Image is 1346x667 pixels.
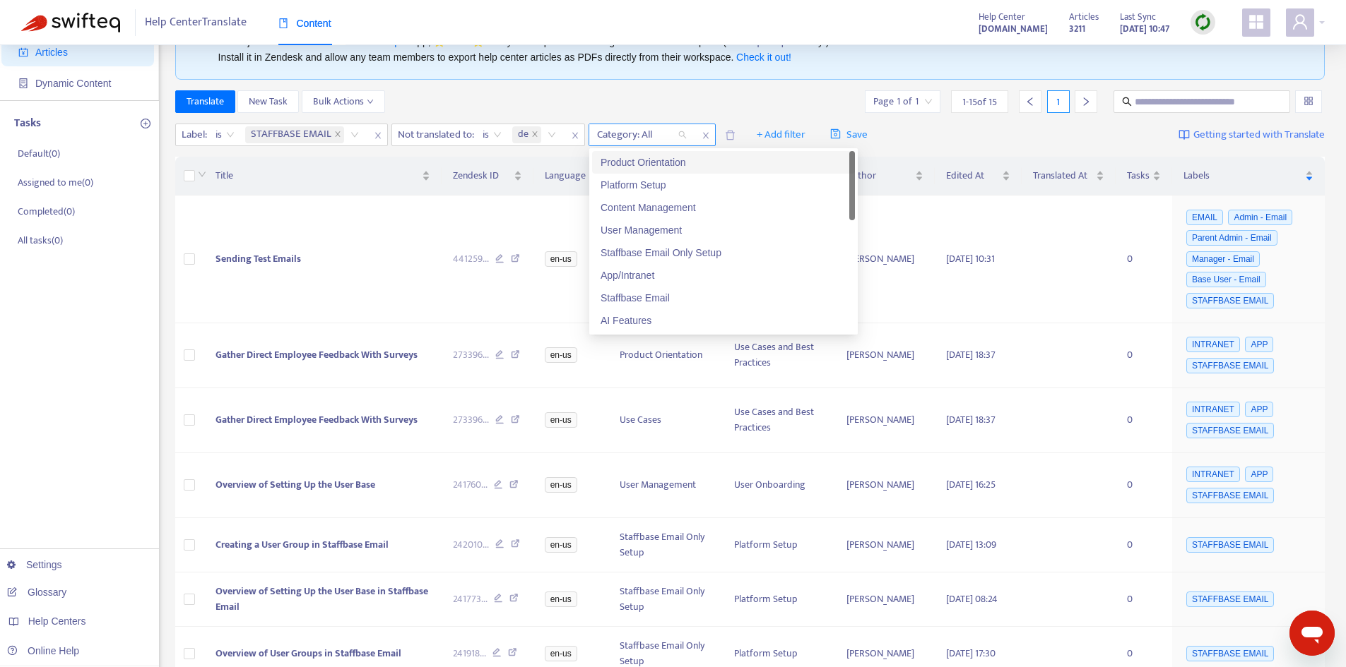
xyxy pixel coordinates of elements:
span: plus-circle [141,119,150,128]
span: search [1122,97,1132,107]
span: STAFFBASE EMAIL [1186,423,1274,438]
div: Content Management [592,196,855,219]
td: User Onboarding [723,453,835,518]
span: EMAIL [1186,210,1223,225]
a: Online Help [7,645,79,656]
span: right [1081,97,1091,107]
span: STAFFBASE EMAIL [245,126,344,143]
span: Manager - Email [1186,251,1260,267]
span: 242010 ... [453,537,489,553]
div: Staffbase Email [592,287,855,309]
button: saveSave [820,124,878,146]
span: close [697,127,715,144]
th: Tasks [1116,157,1172,196]
strong: 3211 [1069,21,1085,37]
td: User Management [608,453,723,518]
div: Platform Setup [592,174,855,196]
td: 0 [1116,196,1172,323]
div: Content Management [601,200,846,215]
span: de [518,126,529,143]
td: Staffbase Email Only Setup [608,518,723,572]
span: 241773 ... [453,591,488,607]
a: Settings [7,559,62,570]
div: Staffbase Email [601,290,846,306]
span: Overview of Setting Up the User Base in Staffbase Email [216,583,428,615]
span: is [216,124,235,145]
span: New Task [249,94,288,109]
span: STAFFBASE EMAIL [1186,537,1274,553]
td: [PERSON_NAME] [835,196,935,323]
p: Completed ( 0 ) [18,204,75,219]
span: Edited At [946,168,999,184]
td: 0 [1116,388,1172,453]
td: Platform Setup [723,572,835,627]
span: Translate [187,94,224,109]
span: STAFFBASE EMAIL [1186,293,1274,308]
span: Gather Direct Employee Feedback With Surveys [216,411,418,428]
span: Parent Admin - Email [1186,230,1277,246]
span: account-book [18,47,28,57]
span: en-us [545,251,577,267]
span: down [198,170,206,179]
span: APP [1245,337,1273,352]
th: Zendesk ID [442,157,533,196]
span: close [369,127,387,144]
span: Gather Direct Employee Feedback With Surveys [216,347,418,363]
span: is [483,124,502,145]
span: Translated At [1033,168,1093,184]
span: appstore [1248,13,1265,30]
td: Product Orientation [608,323,723,388]
th: Edited At [935,157,1022,196]
td: [PERSON_NAME] [835,453,935,518]
span: Help Centers [28,615,86,627]
iframe: Button to launch messaging window [1289,611,1335,656]
span: Last Sync [1120,9,1156,25]
span: Language [545,168,586,184]
span: INTRANET [1186,402,1240,417]
span: down [367,98,374,105]
span: 241918 ... [453,646,486,661]
p: Assigned to me ( 0 ) [18,175,93,190]
th: Language [533,157,608,196]
div: Product Orientation [592,151,855,174]
span: Getting started with Translate [1193,127,1325,143]
div: Staffbase Email Only Setup [592,241,855,264]
span: en-us [545,412,577,428]
span: Creating a User Group in Staffbase Email [216,536,389,553]
a: [DOMAIN_NAME] [979,20,1048,37]
th: Author [835,157,935,196]
span: de [512,126,541,143]
span: delete [725,130,736,140]
a: Check it out! [736,52,791,63]
span: en-us [545,347,577,363]
span: left [1025,97,1035,107]
td: Use Cases and Best Practices [723,388,835,453]
span: close [531,131,538,139]
div: User Management [601,222,846,238]
p: All tasks ( 0 ) [18,233,63,248]
td: 0 [1116,572,1172,627]
span: Title [216,168,419,184]
td: Use Cases [608,388,723,453]
div: App/Intranet [592,264,855,287]
span: Save [830,126,868,143]
strong: [DATE] 10:47 [1120,21,1169,37]
span: INTRANET [1186,337,1240,352]
span: [DATE] 18:37 [946,411,996,428]
a: Getting started with Translate [1179,124,1325,146]
button: New Task [237,90,299,113]
div: Staffbase Email Only Setup [601,245,846,260]
td: Staffbase Email Only Setup [608,572,723,627]
div: We've just launched the app, ⭐ ⭐️ with your Help Center Manager standard subscription (current on... [218,34,1294,65]
td: [PERSON_NAME] [835,572,935,627]
span: [DATE] 18:37 [946,347,996,363]
span: container [18,78,28,88]
span: Labels [1183,168,1302,184]
span: Sending Test Emails [216,251,301,267]
span: [DATE] 13:09 [946,536,996,553]
span: en-us [545,591,577,607]
span: [DATE] 16:25 [946,476,996,493]
button: Translate [175,90,235,113]
span: [DATE] 10:31 [946,251,995,267]
span: book [278,18,288,28]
